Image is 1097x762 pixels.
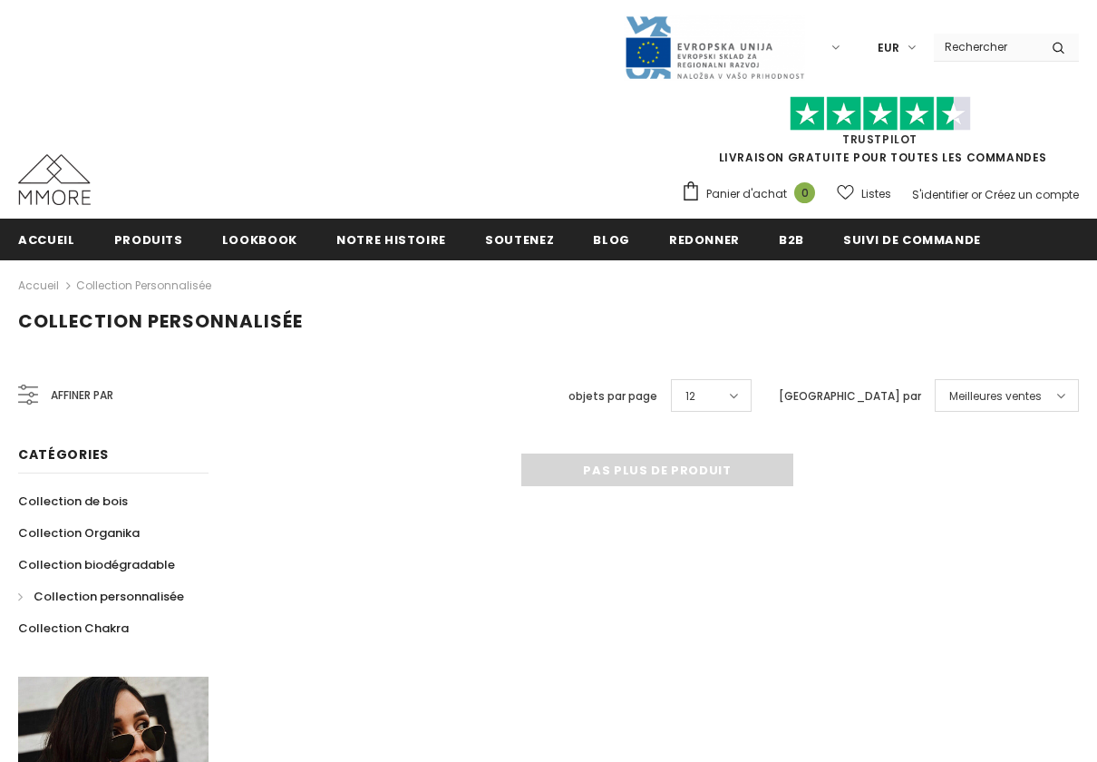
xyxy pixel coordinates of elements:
span: Collection biodégradable [18,556,175,573]
span: or [971,187,982,202]
a: Produits [114,219,183,259]
span: Notre histoire [336,231,446,249]
a: S'identifier [912,187,968,202]
span: Collection personnalisée [18,308,303,334]
a: Suivi de commande [843,219,981,259]
label: objets par page [568,387,657,405]
a: Panier d'achat 0 [681,181,824,208]
a: Accueil [18,219,75,259]
label: [GEOGRAPHIC_DATA] par [779,387,921,405]
a: Collection Organika [18,517,140,549]
span: B2B [779,231,804,249]
span: Collection personnalisée [34,588,184,605]
span: EUR [878,39,899,57]
a: Notre histoire [336,219,446,259]
span: Listes [861,185,891,203]
span: 0 [794,182,815,203]
img: Cas MMORE [18,154,91,205]
span: Suivi de commande [843,231,981,249]
a: Redonner [669,219,740,259]
a: Blog [593,219,630,259]
a: Collection de bois [18,485,128,517]
span: Redonner [669,231,740,249]
input: Search Site [934,34,1038,60]
span: Panier d'achat [706,185,787,203]
a: Accueil [18,275,59,297]
a: Lookbook [222,219,297,259]
span: Catégories [18,445,109,464]
a: Listes [837,178,891,210]
img: Javni Razpis [624,15,805,81]
a: Collection Chakra [18,612,129,644]
a: Collection biodégradable [18,549,175,581]
img: Faites confiance aux étoiles pilotes [790,96,971,132]
a: Javni Razpis [624,39,805,54]
span: Accueil [18,231,75,249]
span: Produits [114,231,183,249]
span: Collection Chakra [18,620,129,637]
span: Collection Organika [18,524,140,542]
span: 12 [685,387,695,405]
a: Collection personnalisée [18,581,184,612]
a: Créez un compte [985,187,1079,202]
span: LIVRAISON GRATUITE POUR TOUTES LES COMMANDES [681,104,1079,165]
a: TrustPilot [842,132,917,147]
a: soutenez [485,219,554,259]
span: Meilleures ventes [949,387,1042,405]
a: B2B [779,219,804,259]
span: Blog [593,231,630,249]
a: Collection personnalisée [76,278,211,293]
span: Lookbook [222,231,297,249]
span: Affiner par [51,386,113,405]
span: soutenez [485,231,554,249]
span: Collection de bois [18,493,128,510]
